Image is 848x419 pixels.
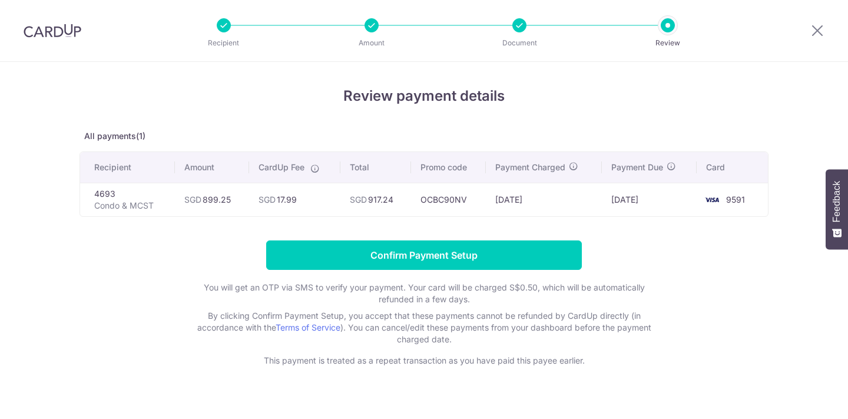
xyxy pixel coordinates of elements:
span: Feedback [832,181,842,222]
p: Amount [328,37,415,49]
td: 17.99 [249,183,340,216]
td: [DATE] [602,183,697,216]
p: This payment is treated as a repeat transaction as you have paid this payee earlier. [188,355,660,367]
span: SGD [259,194,276,204]
button: Feedback - Show survey [826,169,848,249]
img: CardUp [24,24,81,38]
p: You will get an OTP via SMS to verify your payment. Your card will be charged S$0.50, which will ... [188,282,660,305]
p: Review [624,37,711,49]
span: SGD [350,194,367,204]
iframe: Opens a widget where you can find more information [772,384,836,413]
span: SGD [184,194,201,204]
td: 4693 [80,183,175,216]
td: [DATE] [486,183,602,216]
span: 9591 [726,194,745,204]
th: Recipient [80,152,175,183]
p: All payments(1) [79,130,768,142]
th: Promo code [411,152,485,183]
span: CardUp Fee [259,161,304,173]
p: Recipient [180,37,267,49]
td: OCBC90NV [411,183,485,216]
span: Payment Due [611,161,663,173]
th: Card [697,152,768,183]
td: 899.25 [175,183,249,216]
input: Confirm Payment Setup [266,240,582,270]
p: By clicking Confirm Payment Setup, you accept that these payments cannot be refunded by CardUp di... [188,310,660,345]
span: Payment Charged [495,161,565,173]
img: <span class="translation_missing" title="translation missing: en.account_steps.new_confirm_form.b... [700,193,724,207]
p: Condo & MCST [94,200,165,212]
th: Total [340,152,412,183]
th: Amount [175,152,249,183]
a: Terms of Service [276,322,340,332]
h4: Review payment details [79,85,768,107]
td: 917.24 [340,183,412,216]
p: Document [476,37,563,49]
